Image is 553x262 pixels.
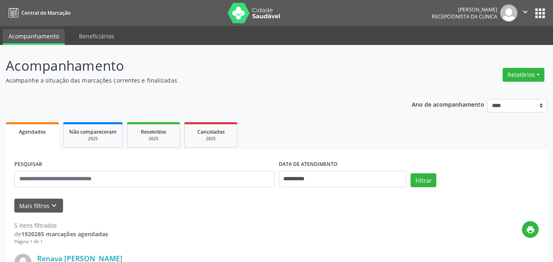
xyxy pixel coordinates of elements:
i: print [526,225,535,234]
strong: 1920285 marcações agendadas [21,230,108,238]
label: DATA DE ATENDIMENTO [279,158,338,171]
div: [PERSON_NAME] [432,6,497,13]
a: Central de Marcação [6,6,70,20]
button:  [517,4,533,22]
div: Página 1 de 1 [14,238,108,245]
span: Agendados [19,128,46,135]
p: Acompanhe a situação das marcações correntes e finalizadas [6,76,385,85]
button: apps [533,6,547,20]
div: 2025 [69,136,117,142]
button: Mais filtroskeyboard_arrow_down [14,199,63,213]
i:  [521,7,530,16]
button: Filtrar [411,173,436,187]
label: PESQUISAR [14,158,42,171]
i: keyboard_arrow_down [50,201,59,210]
span: Resolvidos [141,128,166,135]
button: Relatórios [503,68,544,82]
span: Central de Marcação [21,9,70,16]
button: print [522,221,539,238]
div: 2025 [190,136,231,142]
a: Beneficiários [73,29,120,43]
div: 2025 [133,136,174,142]
img: img [500,4,517,22]
p: Acompanhamento [6,56,385,76]
a: Acompanhamento [3,29,65,45]
span: Não compareceram [69,128,117,135]
div: 5 itens filtrados [14,221,108,230]
p: Ano de acompanhamento [412,99,484,109]
span: Cancelados [197,128,225,135]
span: Recepcionista da clínica [432,13,497,20]
div: de [14,230,108,238]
